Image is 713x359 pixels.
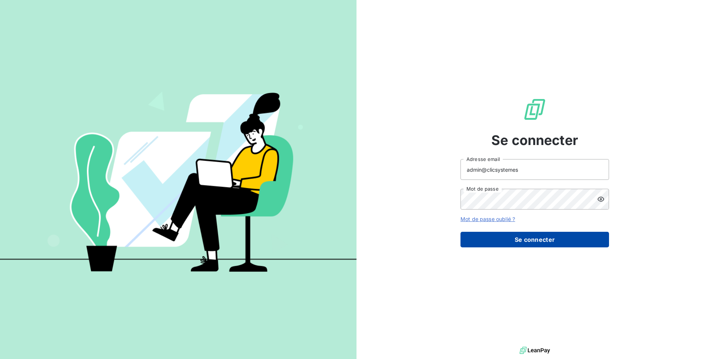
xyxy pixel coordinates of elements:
[460,232,609,247] button: Se connecter
[523,98,547,121] img: Logo LeanPay
[460,216,515,222] a: Mot de passe oublié ?
[460,159,609,180] input: placeholder
[520,345,550,356] img: logo
[491,130,578,150] span: Se connecter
